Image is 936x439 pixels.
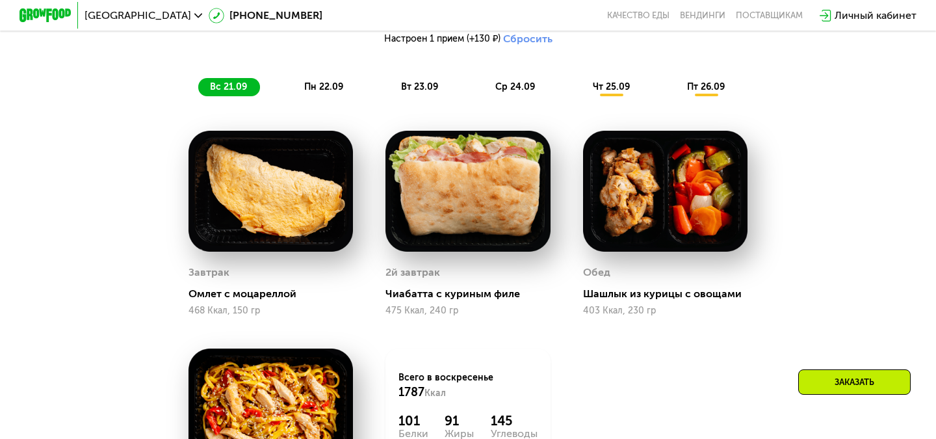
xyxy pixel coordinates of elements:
div: Углеводы [491,429,538,439]
span: Ккал [424,388,446,399]
span: пт 26.09 [687,81,725,92]
div: Белки [398,429,428,439]
a: Вендинги [680,10,725,21]
span: 1787 [398,385,424,399]
button: Сбросить [503,33,552,46]
div: 145 [491,413,538,429]
div: поставщикам [736,10,803,21]
span: чт 25.09 [593,81,630,92]
div: 475 Ккал, 240 гр [385,306,550,316]
div: Заказать [798,369,911,395]
div: 468 Ккал, 150 гр [188,306,353,316]
span: Настроен 1 прием (+130 ₽) [384,34,500,44]
div: Завтрак [188,263,229,282]
a: [PHONE_NUMBER] [209,8,322,23]
span: вт 23.09 [401,81,438,92]
div: Обед [583,263,610,282]
div: 2й завтрак [385,263,440,282]
div: 101 [398,413,428,429]
div: Омлет с моцареллой [188,287,363,300]
div: 403 Ккал, 230 гр [583,306,747,316]
div: 91 [445,413,474,429]
div: Шашлык из курицы с овощами [583,287,758,300]
span: [GEOGRAPHIC_DATA] [84,10,191,21]
div: Личный кабинет [835,8,916,23]
a: Качество еды [607,10,669,21]
div: Чиабатта с куриным филе [385,287,560,300]
span: вс 21.09 [210,81,247,92]
div: Всего в воскресенье [398,371,537,400]
span: пн 22.09 [304,81,343,92]
span: ср 24.09 [495,81,535,92]
div: Жиры [445,429,474,439]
